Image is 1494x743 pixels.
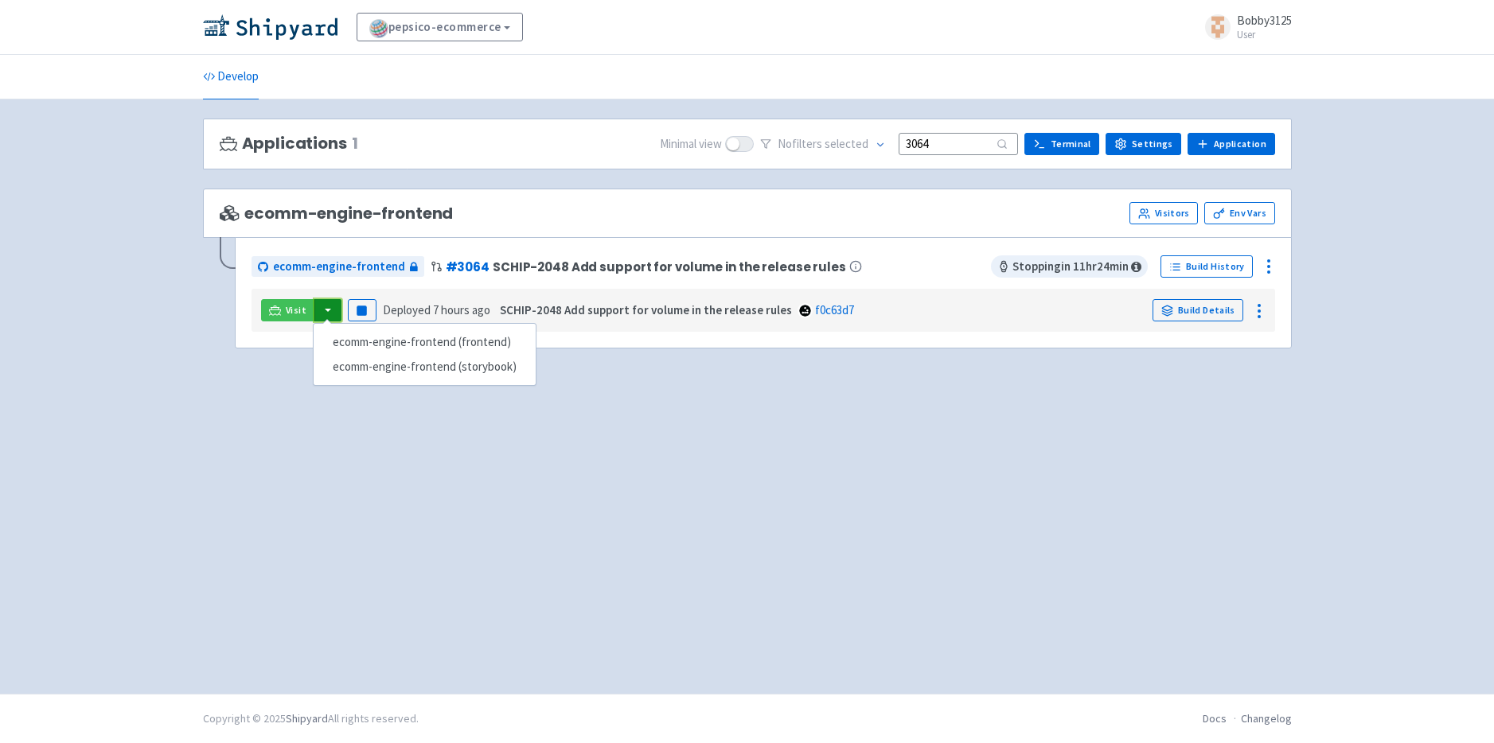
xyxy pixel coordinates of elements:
[273,258,405,276] span: ecomm-engine-frontend
[1203,711,1227,725] a: Docs
[815,302,854,317] a: f0c63d7
[220,204,454,223] span: ecomm-engine-frontend
[1106,133,1181,155] a: Settings
[446,259,490,275] a: #3064
[1160,255,1253,278] a: Build History
[660,135,722,154] span: Minimal view
[1241,711,1292,725] a: Changelog
[286,711,328,725] a: Shipyard
[252,256,424,278] a: ecomm-engine-frontend
[500,302,792,317] strong: SCHIP-2048 Add support for volume in the release rules
[314,330,536,355] a: ecomm-engine-frontend (frontend)
[1237,29,1292,40] small: User
[352,134,358,153] span: 1
[1153,299,1243,321] a: Build Details
[1237,13,1292,28] span: Bobby3125
[203,55,259,99] a: Develop
[286,304,306,317] span: Visit
[1129,202,1198,224] a: Visitors
[1024,133,1099,155] a: Terminal
[314,355,536,379] a: ecomm-engine-frontend (storybook)
[348,299,376,321] button: Pause
[220,134,358,153] h3: Applications
[261,299,315,321] a: Visit
[899,133,1018,154] input: Search...
[203,710,419,727] div: Copyright © 2025 All rights reserved.
[825,136,868,151] span: selected
[203,14,337,40] img: Shipyard logo
[1196,14,1292,40] a: Bobby3125 User
[357,13,524,41] a: pepsico-ecommerce
[433,302,490,317] time: 7 hours ago
[1188,133,1274,155] a: Application
[778,135,868,154] span: No filter s
[1204,202,1274,224] a: Env Vars
[991,255,1148,278] span: Stopping in 11 hr 24 min
[493,260,846,274] span: SCHIP-2048 Add support for volume in the release rules
[383,302,490,317] span: Deployed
